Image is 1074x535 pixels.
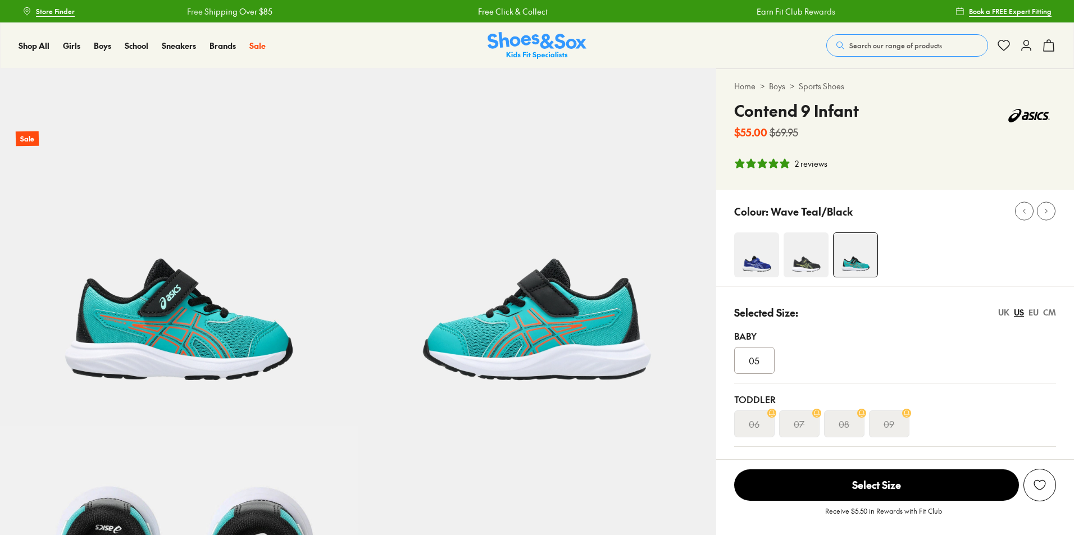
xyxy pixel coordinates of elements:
div: US [1014,307,1024,318]
a: Free Shipping Over $85 [83,6,169,17]
span: Sneakers [162,40,196,51]
s: 06 [749,417,759,431]
span: Boys [94,40,111,51]
h4: Contend 9 Infant [734,99,859,122]
a: Shop All [19,40,49,52]
a: Free Shipping Over $85 [932,6,1018,17]
button: 5 stars, 2 ratings [734,158,827,170]
a: Sneakers [162,40,196,52]
div: EU [1029,307,1039,318]
button: Select Size [734,469,1019,501]
b: $55.00 [734,125,767,140]
p: Wave Teal/Black [771,204,853,219]
a: Girls [63,40,80,52]
a: Boys [94,40,111,52]
img: 4-551400_1 [784,232,829,277]
a: Sale [249,40,266,52]
div: CM [1043,307,1056,318]
img: 4-498678_1 [734,232,779,277]
div: 2 reviews [795,158,827,170]
a: Brands [210,40,236,52]
span: Search our range of products [849,40,942,51]
a: Free Click & Collect [374,6,444,17]
span: 05 [749,354,759,367]
a: Sports Shoes [799,80,844,92]
button: Add to Wishlist [1023,469,1056,501]
button: Search our range of products [826,34,988,57]
a: Home [734,80,756,92]
span: School [125,40,148,51]
div: > > [734,80,1056,92]
div: UK [998,307,1009,318]
span: Sale [249,40,266,51]
div: Toddler [734,392,1056,406]
s: 07 [794,417,804,431]
span: Shop All [19,40,49,51]
img: 4-522439_1 [834,233,877,277]
span: Brands [210,40,236,51]
img: Vendor logo [1002,99,1056,132]
img: SNS_Logo_Responsive.svg [488,32,586,60]
p: Selected Size: [734,305,798,320]
s: 08 [839,417,849,431]
span: Girls [63,40,80,51]
a: Earn Fit Club Rewards [653,6,731,17]
p: Receive $5.50 in Rewards with Fit Club [825,506,942,526]
span: Select Size [734,469,1019,501]
a: Shoes & Sox [488,32,586,60]
span: Store Finder [36,6,75,16]
div: Baby [734,329,1056,342]
s: $69.95 [770,125,798,140]
s: 09 [884,417,894,431]
a: Store Finder [22,1,75,21]
a: School [125,40,148,52]
p: Colour: [734,204,768,219]
a: Boys [769,80,785,92]
a: Book a FREE Expert Fitting [955,1,1052,21]
img: 5-522440_1 [358,68,716,426]
p: Sale [16,131,39,147]
span: Book a FREE Expert Fitting [969,6,1052,16]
